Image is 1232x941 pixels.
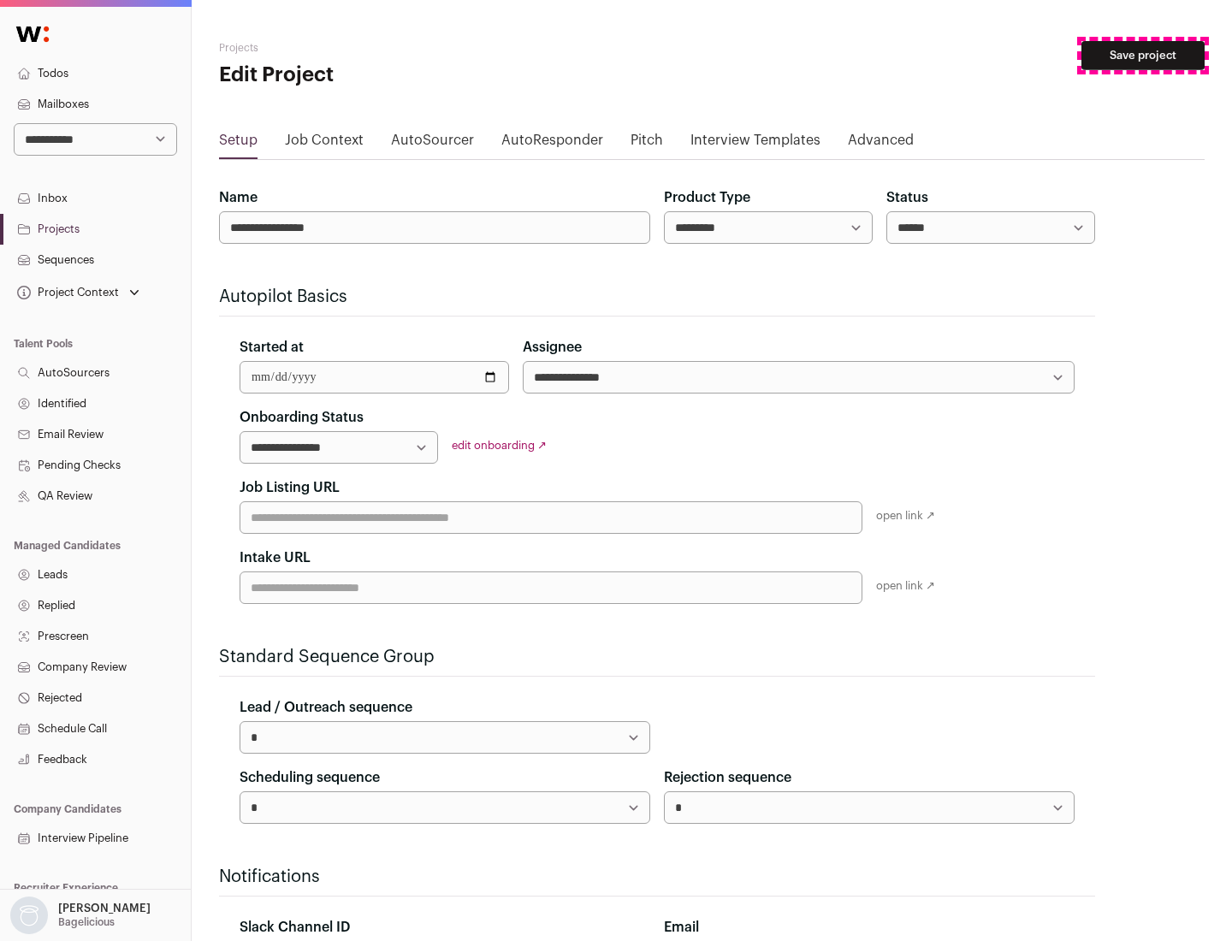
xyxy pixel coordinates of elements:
[240,547,311,568] label: Intake URL
[523,337,582,358] label: Assignee
[664,767,791,788] label: Rejection sequence
[690,130,820,157] a: Interview Templates
[240,337,304,358] label: Started at
[664,187,750,208] label: Product Type
[240,917,350,938] label: Slack Channel ID
[886,187,928,208] label: Status
[219,285,1095,309] h2: Autopilot Basics
[58,902,151,915] p: [PERSON_NAME]
[10,897,48,934] img: nopic.png
[7,897,154,934] button: Open dropdown
[219,41,548,55] h2: Projects
[631,130,663,157] a: Pitch
[240,767,380,788] label: Scheduling sequence
[219,187,258,208] label: Name
[240,477,340,498] label: Job Listing URL
[240,697,412,718] label: Lead / Outreach sequence
[14,286,119,299] div: Project Context
[219,62,548,89] h1: Edit Project
[391,130,474,157] a: AutoSourcer
[285,130,364,157] a: Job Context
[1081,41,1205,70] button: Save project
[219,130,258,157] a: Setup
[848,130,914,157] a: Advanced
[664,917,1075,938] div: Email
[58,915,115,929] p: Bagelicious
[501,130,603,157] a: AutoResponder
[452,440,547,451] a: edit onboarding ↗
[240,407,364,428] label: Onboarding Status
[219,865,1095,889] h2: Notifications
[7,17,58,51] img: Wellfound
[14,281,143,305] button: Open dropdown
[219,645,1095,669] h2: Standard Sequence Group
